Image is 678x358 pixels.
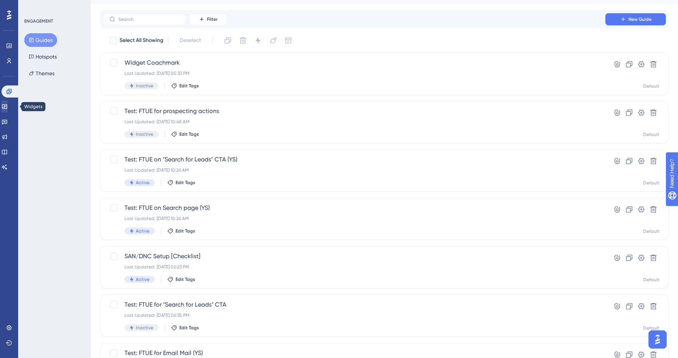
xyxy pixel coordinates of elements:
span: Active [136,228,149,234]
span: SAN/DNC Setup [Checklist] [124,252,584,261]
span: Test: FTUE on Search page (YS) [124,203,584,212]
div: Last Updated: [DATE] 05:33 PM [124,70,584,76]
div: ENGAGEMENT [24,18,53,24]
button: Filter [189,13,227,25]
span: Edit Tags [179,131,199,137]
button: Guides [24,33,57,47]
div: Default [643,180,659,186]
span: Edit Tags [176,228,195,234]
input: Search [118,17,180,22]
span: Edit Tags [176,180,195,186]
button: Deselect [173,34,208,47]
button: Hotspots [24,50,61,64]
span: Widget Coachmark [124,58,584,67]
span: Test: FTUE for prospecting actions [124,107,584,116]
div: Last Updated: [DATE] 02:23 PM [124,264,584,270]
div: Last Updated: [DATE] 10:26 AM [124,215,584,222]
span: Active [136,180,149,186]
iframe: UserGuiding AI Assistant Launcher [646,328,669,351]
div: Last Updated: [DATE] 06:35 PM [124,312,584,318]
span: New Guide [628,16,652,22]
button: Edit Tags [167,228,195,234]
button: New Guide [605,13,666,25]
span: Edit Tags [176,276,195,282]
span: Need Help? [18,2,47,11]
span: Inactive [136,131,153,137]
button: Edit Tags [171,131,199,137]
button: Edit Tags [171,83,199,89]
button: Edit Tags [167,180,195,186]
button: Edit Tags [167,276,195,282]
div: Last Updated: [DATE] 10:26 AM [124,167,584,173]
div: Last Updated: [DATE] 10:48 AM [124,119,584,125]
span: Inactive [136,83,153,89]
span: Active [136,276,149,282]
span: Test: FTUE on "Search for Leads" CTA (YS) [124,155,584,164]
button: Themes [24,67,59,80]
span: Deselect [180,36,201,45]
span: Select All Showing [120,36,163,45]
div: Default [643,132,659,138]
div: Default [643,325,659,331]
span: Edit Tags [179,325,199,331]
span: Edit Tags [179,83,199,89]
span: Test: FTUE for Email Mail (YS) [124,349,584,358]
div: Default [643,83,659,89]
span: Test: FTUE for "Search for Leads" CTA [124,300,584,309]
span: Inactive [136,325,153,331]
div: Default [643,228,659,234]
button: Edit Tags [171,325,199,331]
span: Filter [207,16,218,22]
div: Default [643,277,659,283]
